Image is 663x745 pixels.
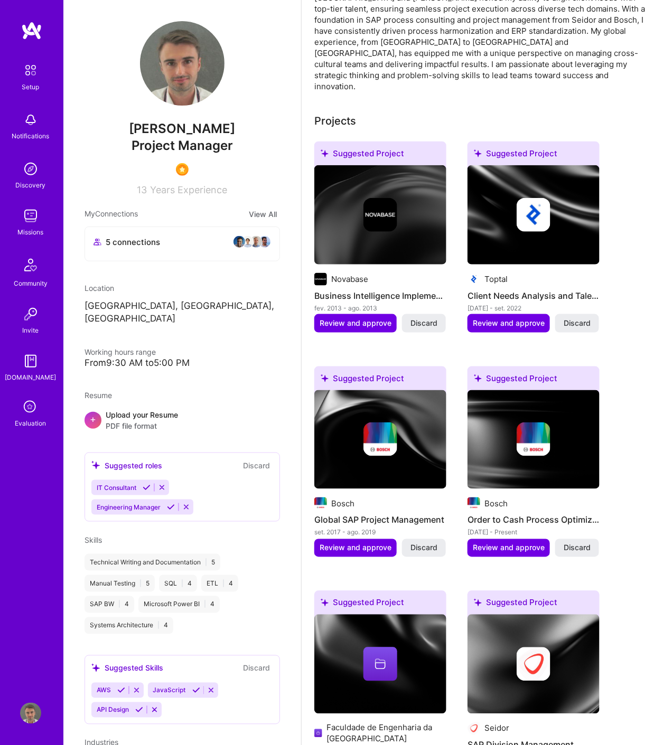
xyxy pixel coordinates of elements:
span: Review and approve [473,318,545,328]
div: Microsoft Power BI 4 [138,596,220,613]
h4: Business Intelligence Implementation [314,289,446,303]
img: Company logo [363,422,397,456]
img: User Avatar [20,703,41,724]
div: Suggested Project [468,591,600,619]
img: cover [468,165,600,265]
span: | [157,621,160,630]
i: Reject [151,706,158,714]
i: Accept [117,686,125,694]
span: API Design [97,706,129,714]
span: Review and approve [320,318,391,328]
span: Working hours range [85,347,156,356]
i: icon SuggestedTeams [474,149,482,157]
i: icon SuggestedTeams [91,461,100,470]
span: Discard [564,543,591,553]
div: Suggested Project [314,591,446,619]
button: Review and approve [468,539,550,557]
button: View All [246,208,280,220]
div: From 9:30 AM to 5:00 PM [85,357,280,369]
button: Review and approve [314,539,397,557]
i: icon SuggestedTeams [321,374,329,382]
div: set. 2017 - ago. 2019 [314,527,446,538]
i: Reject [182,503,190,511]
div: Setup [22,81,40,92]
div: Toptal [484,274,508,285]
i: icon SuggestedTeams [321,599,329,607]
div: Bosch [484,498,508,510]
div: [DOMAIN_NAME] [5,372,57,383]
div: Suggested Skills [91,663,163,674]
button: Discard [402,539,446,557]
img: Company logo [517,198,550,232]
div: Upload your Resume [106,409,178,431]
button: Discard [402,314,446,332]
img: cover [314,615,446,714]
div: Discovery [16,180,46,191]
a: User Avatar [17,703,44,724]
div: Manual Testing 5 [85,575,155,592]
div: Bosch [331,498,354,510]
span: AWS [97,686,111,694]
span: + [90,413,96,425]
img: Company logo [468,722,480,735]
img: Company logo [314,497,327,510]
span: PDF file format [106,420,178,431]
span: 13 [137,184,147,195]
img: cover [314,390,446,489]
button: Discard [555,314,599,332]
div: Faculdade de Engenharia da [GEOGRAPHIC_DATA] [326,722,446,744]
img: guide book [20,351,41,372]
i: Accept [135,706,143,714]
h4: Order to Cash Process Optimization [468,513,600,527]
span: | [222,579,225,588]
div: Systems Architecture 4 [85,617,173,634]
h4: Global SAP Project Management [314,513,446,527]
div: ETL 4 [201,575,238,592]
i: icon SuggestedTeams [321,149,329,157]
div: [DATE] - set. 2022 [468,303,600,314]
img: cover [314,165,446,265]
img: avatar [258,235,271,248]
span: 5 connections [106,237,160,248]
div: Novabase [331,274,368,285]
span: [PERSON_NAME] [85,121,280,137]
button: Review and approve [314,314,397,332]
img: Company logo [468,497,480,510]
div: Technical Writing and Documentation 5 [85,554,220,571]
div: Suggested Project [468,366,600,394]
span: | [205,558,207,567]
i: Reject [158,484,166,492]
div: Suggested Project [314,142,446,169]
div: [DATE] - Present [468,527,600,538]
img: Company logo [363,198,397,232]
img: avatar [250,235,263,248]
div: Projects [314,113,356,129]
div: Missions [18,227,44,238]
i: icon SuggestedTeams [474,599,482,607]
div: SQL 4 [159,575,197,592]
p: [GEOGRAPHIC_DATA], [GEOGRAPHIC_DATA], [GEOGRAPHIC_DATA] [85,300,280,325]
img: Community [18,252,43,278]
div: Seidor [484,723,509,734]
span: Review and approve [473,543,545,553]
span: | [204,600,206,609]
i: Reject [207,686,215,694]
span: Resume [85,391,112,400]
div: Notifications [12,130,50,142]
img: cover [468,390,600,489]
span: Discard [410,543,437,553]
button: Discard [555,539,599,557]
img: setup [20,59,42,81]
span: Project Manager [132,138,233,153]
button: 5 connectionsavataravataravataravatar [85,227,280,261]
i: Reject [133,686,141,694]
div: fev. 2013 - ago. 2013 [314,303,446,314]
div: Invite [23,325,39,336]
span: IT Consultant [97,484,136,492]
img: Company logo [314,273,327,286]
span: Engineering Manager [97,503,161,511]
span: | [181,579,183,588]
button: Discard [240,459,273,471]
div: Suggested Project [468,142,600,169]
img: avatar [233,235,246,248]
